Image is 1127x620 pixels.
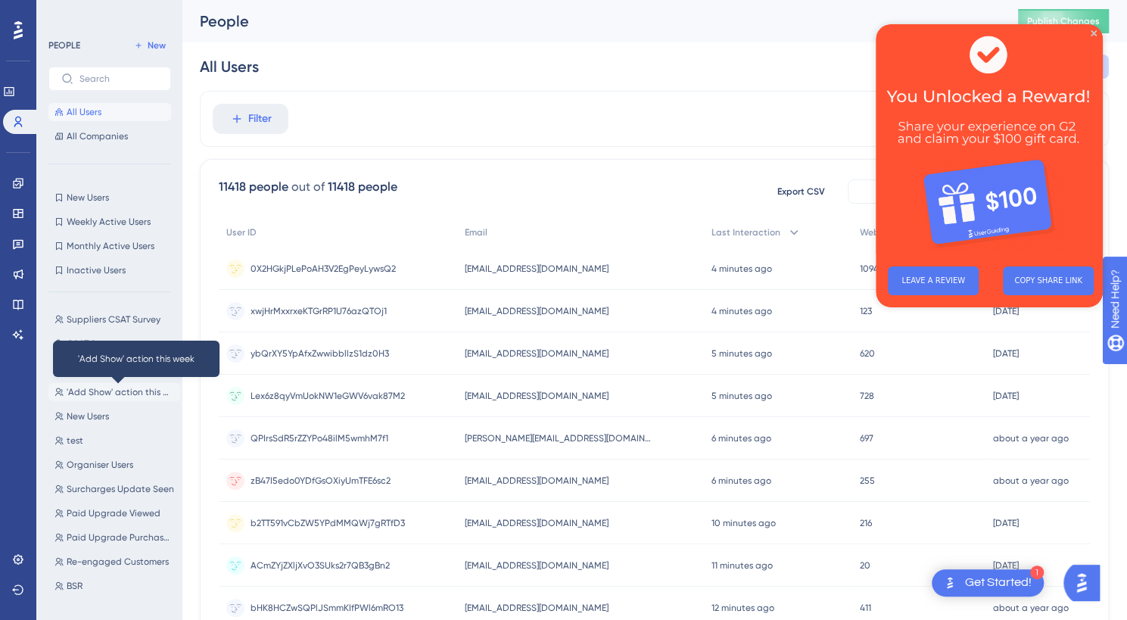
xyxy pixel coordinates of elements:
div: Open Get Started! checklist, remaining modules: 1 [932,569,1044,597]
button: Monthly Active Users [48,237,171,255]
input: Search [79,73,158,84]
button: BSR [48,577,180,595]
button: Organiser Users [48,456,180,474]
button: Export CSV [763,179,839,204]
span: [EMAIL_ADDRESS][DOMAIN_NAME] [465,559,609,572]
time: 6 minutes ago [711,433,771,444]
span: Surcharges Update Seen [67,483,174,495]
span: [PERSON_NAME][EMAIL_ADDRESS][DOMAIN_NAME] [465,432,654,444]
button: 'Add Show' action this week [48,383,180,401]
span: All Companies [67,130,128,142]
button: Re-engaged Customers [48,553,180,571]
time: about a year ago [993,475,1069,486]
span: [EMAIL_ADDRESS][DOMAIN_NAME] [465,390,609,402]
span: Publish Changes [1027,15,1100,27]
button: Paid Upgrade Viewed [48,504,180,522]
span: Inactive Users [67,264,126,276]
time: [DATE] [993,391,1019,401]
time: [DATE] [993,560,1019,571]
span: Re-engaged Customers [67,556,169,568]
span: Lex6z8qyVmUokNW1eGWV6vak87M2 [251,390,405,402]
button: CSAT Survey [48,335,180,353]
button: Weekly Active Users [48,213,171,231]
span: [EMAIL_ADDRESS][DOMAIN_NAME] [465,475,609,487]
button: Paid Upgrade Purchased [48,528,180,547]
span: All Users [67,106,101,118]
span: 20 [860,559,870,572]
span: ACmZYjZXljXvO3SUks2r7QB3gBn2 [251,559,390,572]
span: New [148,39,166,51]
time: about a year ago [993,433,1069,444]
span: QPIrsSdR5rZZYPo48ilM5wmhM7f1 [251,432,388,444]
span: b2TT591vCbZW5YPdMMQWj7gRTfD3 [251,517,405,529]
span: Web Session [860,226,914,238]
span: Suppliers CSAT Survey [67,313,160,326]
span: 1094 [860,263,879,275]
span: Organiser Users [67,459,133,471]
span: Email [465,226,487,238]
span: [EMAIL_ADDRESS][DOMAIN_NAME] [465,263,609,275]
span: Export CSV [777,185,825,198]
span: BSR [67,580,83,592]
button: New [129,36,171,55]
div: 11418 people [328,178,397,196]
div: PEOPLE [48,39,80,51]
button: Surcharges Update Seen [48,480,180,498]
span: 0X2HGkjPLePoAH3V2EgPeyLywsQ2 [251,263,396,275]
span: Filter [248,110,272,128]
span: zB47I5edo0YDfGsOXiyUmTFE6sc2 [251,475,391,487]
span: [EMAIL_ADDRESS][DOMAIN_NAME] [465,305,609,317]
button: LEAVE A REVIEW [12,242,103,271]
span: bHK8HCZwSQPlJSmmKIfPWl6mRO13 [251,602,403,614]
span: New Users [67,410,109,422]
img: launcher-image-alternative-text [941,574,959,592]
span: [EMAIL_ADDRESS][DOMAIN_NAME] [465,602,609,614]
time: 5 minutes ago [711,391,772,401]
button: All Users [48,103,171,121]
time: [DATE] [993,306,1019,316]
span: 620 [860,347,875,360]
span: 255 [860,475,875,487]
time: 10 minutes ago [711,518,776,528]
span: Need Help? [36,4,95,22]
span: CSAT Survey [67,338,119,350]
button: Publish Changes [1018,9,1109,33]
div: Close Preview [215,6,221,12]
time: 4 minutes ago [711,306,772,316]
button: Filter [213,104,288,134]
button: test [48,432,180,450]
time: about a year ago [993,603,1069,613]
button: Suppliers CSAT Survey [48,310,180,329]
div: All Users [200,56,259,77]
span: Weekly Active Users [67,216,151,228]
button: COPY SHARE LINK [127,242,218,271]
span: 728 [860,390,874,402]
time: 4 minutes ago [711,263,772,274]
span: User ID [226,226,257,238]
iframe: UserGuiding AI Assistant Launcher [1063,560,1109,606]
span: [EMAIL_ADDRESS][DOMAIN_NAME] [465,347,609,360]
span: Paid Upgrade Purchased [67,531,174,544]
button: All Companies [48,127,171,145]
span: Paid Upgrade Viewed [67,507,160,519]
span: 697 [860,432,873,444]
div: 1 [1030,565,1044,579]
span: test [67,435,83,447]
time: 5 minutes ago [711,348,772,359]
span: 411 [860,602,871,614]
span: 216 [860,517,872,529]
span: 'Add Show' action this week [67,386,174,398]
div: People [200,11,980,32]
span: ybQrXY5YpAfxZwwibbllzS1dz0H3 [251,347,389,360]
span: xwjHrMxxrxeKTGrRP1U76azQTOj1 [251,305,387,317]
span: New Users [67,192,109,204]
span: Monthly Active Users [67,240,154,252]
time: 6 minutes ago [711,475,771,486]
button: Inactive Users [48,261,171,279]
time: [DATE] [993,518,1019,528]
time: 11 minutes ago [711,560,773,571]
span: Last Interaction [711,226,780,238]
div: Get Started! [965,575,1032,591]
button: Available Attributes (16) [848,179,1090,204]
